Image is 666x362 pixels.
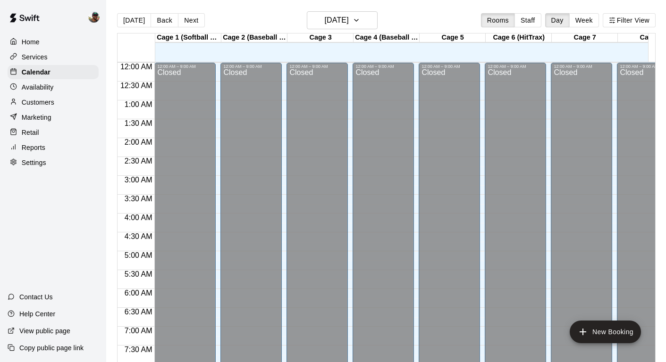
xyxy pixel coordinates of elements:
button: [DATE] [307,11,378,29]
p: Marketing [22,113,51,122]
p: Copy public page link [19,343,84,353]
a: Calendar [8,65,99,79]
p: Reports [22,143,45,152]
span: 1:00 AM [122,100,155,108]
a: Settings [8,156,99,170]
span: 6:00 AM [122,289,155,297]
span: 7:00 AM [122,327,155,335]
div: 12:00 AM – 9:00 AM [554,64,609,69]
p: Help Center [19,309,55,319]
span: 2:00 AM [122,138,155,146]
span: 3:30 AM [122,195,155,203]
p: Home [22,37,40,47]
div: 12:00 AM – 9:00 AM [223,64,279,69]
p: Calendar [22,67,51,77]
button: Filter View [603,13,656,27]
button: Rooms [481,13,515,27]
span: 12:00 AM [118,63,155,71]
span: 5:00 AM [122,251,155,259]
p: Availability [22,82,54,92]
div: 12:00 AM – 9:00 AM [355,64,411,69]
div: Cage 1 (Softball Pitching Machine) [155,33,221,42]
p: Customers [22,98,54,107]
button: add [570,321,641,343]
div: Cage 4 (Baseball Pitching Machine) [354,33,420,42]
div: Cage 5 [420,33,486,42]
button: Back [151,13,178,27]
button: Week [569,13,599,27]
span: 2:30 AM [122,157,155,165]
h6: [DATE] [325,14,349,27]
button: Next [178,13,204,27]
span: 4:30 AM [122,232,155,240]
span: 6:30 AM [122,308,155,316]
div: 12:00 AM – 9:00 AM [289,64,345,69]
div: 12:00 AM – 9:00 AM [157,64,213,69]
a: Availability [8,80,99,94]
p: View public page [19,326,70,336]
a: Home [8,35,99,49]
div: Cage 6 (HitTrax) [486,33,552,42]
div: 12:00 AM – 9:00 AM [422,64,477,69]
a: Retail [8,125,99,140]
div: Cage 7 [552,33,618,42]
p: Settings [22,158,46,167]
a: Marketing [8,110,99,124]
div: 12:00 AM – 9:00 AM [488,64,543,69]
a: Reports [8,140,99,155]
button: Staff [514,13,541,27]
a: Customers [8,95,99,109]
a: Services [8,50,99,64]
div: Cage 2 (Baseball Pitching Machine) [221,33,287,42]
div: Ben Boykin [86,8,106,26]
div: Cage 3 [287,33,354,42]
span: 5:30 AM [122,270,155,278]
p: Services [22,52,48,62]
span: 3:00 AM [122,176,155,184]
span: 4:00 AM [122,214,155,222]
span: 1:30 AM [122,119,155,127]
span: 7:30 AM [122,346,155,354]
p: Retail [22,128,39,137]
span: 12:30 AM [118,82,155,90]
p: Contact Us [19,292,53,302]
button: Day [545,13,570,27]
img: Ben Boykin [88,11,100,23]
button: [DATE] [117,13,151,27]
